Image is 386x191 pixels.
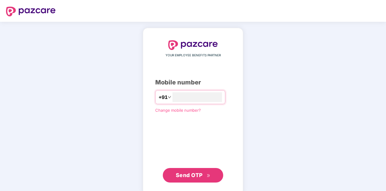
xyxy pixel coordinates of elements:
span: +91 [159,94,168,101]
img: logo [168,40,218,50]
span: YOUR EMPLOYEE BENEFITS PARTNER [166,53,221,58]
a: Change mobile number? [155,108,201,113]
span: double-right [207,174,211,178]
span: Send OTP [176,172,203,178]
button: Send OTPdouble-right [163,168,223,183]
span: down [168,95,171,99]
div: Mobile number [155,78,231,87]
img: logo [6,7,56,16]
